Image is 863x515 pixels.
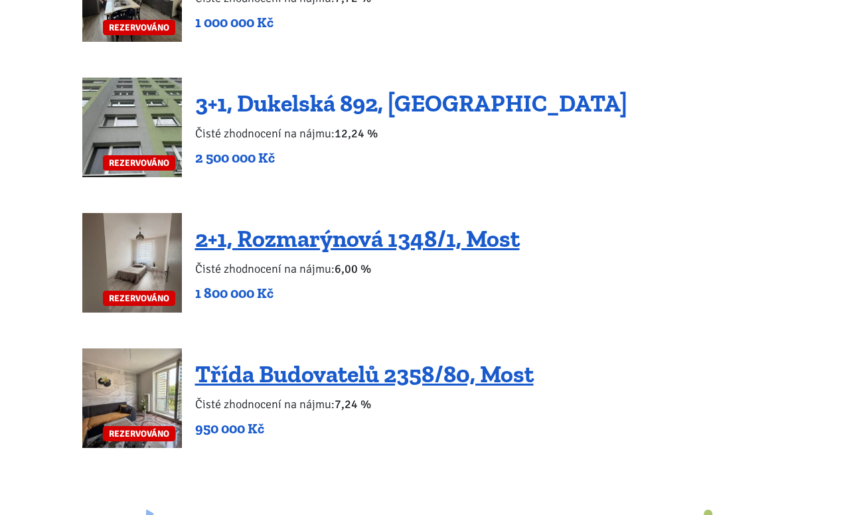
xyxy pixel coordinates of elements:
p: 2 500 000 Kč [195,149,627,167]
span: REZERVOVÁNO [103,20,175,35]
a: REZERVOVÁNO [82,78,182,177]
b: 6,00 % [335,261,371,276]
h2: Další nemovitosti [82,484,83,484]
a: REZERVOVÁNO [82,213,182,313]
span: REZERVOVÁNO [103,291,175,306]
a: 2+1, Rozmarýnová 1348/1, Most [195,224,520,253]
p: 1 000 000 Kč [195,13,532,32]
p: 1 800 000 Kč [195,284,520,303]
p: Čisté zhodnocení na nájmu: [195,259,520,278]
span: REZERVOVÁNO [103,426,175,441]
p: Čisté zhodnocení na nájmu: [195,124,627,143]
b: 12,24 % [335,126,378,141]
span: REZERVOVÁNO [103,155,175,171]
b: 7,24 % [335,397,371,411]
a: REZERVOVÁNO [82,348,182,448]
a: 3+1, Dukelská 892, [GEOGRAPHIC_DATA] [195,89,627,117]
a: Třída Budovatelů 2358/80, Most [195,360,534,388]
p: Čisté zhodnocení na nájmu: [195,395,534,413]
p: 950 000 Kč [195,419,534,438]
